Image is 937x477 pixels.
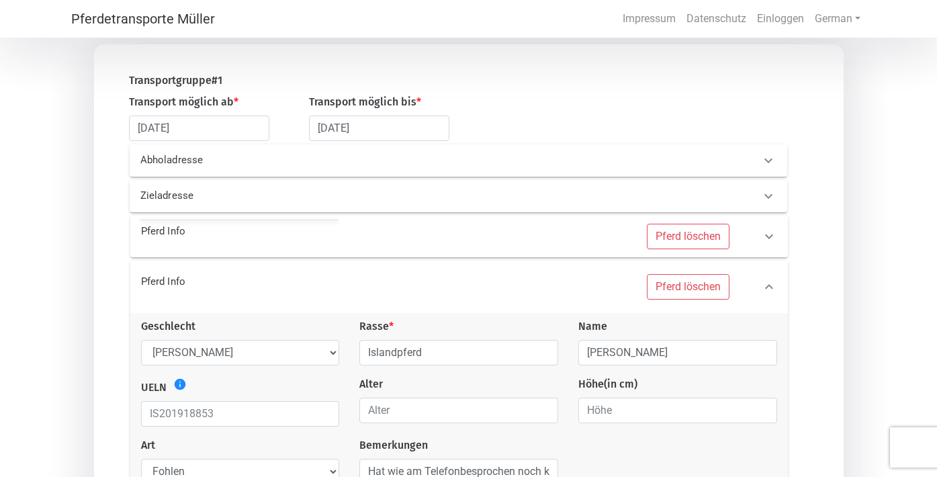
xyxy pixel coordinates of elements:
[578,376,637,392] label: Höhe (in cm)
[141,224,427,239] p: Pferd Info
[130,180,787,212] div: Zieladresse
[752,5,809,32] a: Einloggen
[130,216,788,257] div: Pferd InfoPferd löschen
[130,144,787,177] div: Abholadresse
[359,437,428,453] label: Bemerkungen
[129,94,238,110] label: Transport möglich ab
[359,398,558,423] input: Alter
[617,5,681,32] a: Impressum
[140,188,426,204] p: Zieladresse
[141,437,155,453] label: Art
[578,398,777,423] input: Höhe
[129,73,222,89] label: Transportgruppe # 1
[809,5,866,32] a: German
[129,116,269,141] input: Datum auswählen
[359,318,394,335] label: Rasse
[647,274,729,300] button: Pferd löschen
[173,378,187,391] i: Show CICD Guide
[141,318,195,335] label: Geschlecht
[578,318,607,335] label: Name
[71,5,215,32] a: Pferdetransporte Müller
[170,378,187,394] a: info
[309,94,421,110] label: Transport möglich bis
[141,401,340,427] input: IS201918853
[681,5,752,32] a: Datenschutz
[141,274,427,290] p: Pferd Info
[647,224,729,249] button: Pferd löschen
[140,153,426,168] p: Abholadresse
[309,116,449,141] input: Datum auswählen
[359,376,383,392] label: Alter
[141,380,167,396] label: UELN
[359,340,558,365] input: Rasse
[130,261,788,313] div: Pferd InfoPferd löschen
[578,340,777,365] input: Name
